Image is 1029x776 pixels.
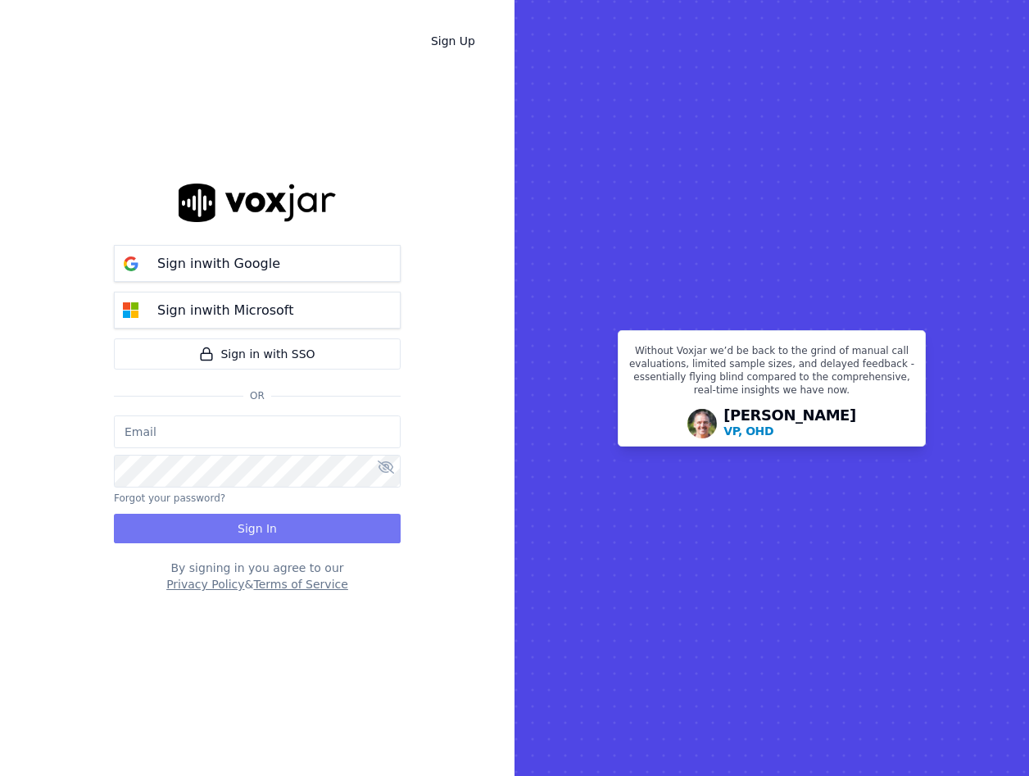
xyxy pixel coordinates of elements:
[628,344,915,403] p: Without Voxjar we’d be back to the grind of manual call evaluations, limited sample sizes, and de...
[723,423,773,439] p: VP, OHD
[243,389,271,402] span: Or
[157,254,280,274] p: Sign in with Google
[157,301,293,320] p: Sign in with Microsoft
[253,576,347,592] button: Terms of Service
[418,26,488,56] a: Sign Up
[114,415,401,448] input: Email
[114,514,401,543] button: Sign In
[114,560,401,592] div: By signing in you agree to our &
[114,245,401,282] button: Sign inwith Google
[166,576,244,592] button: Privacy Policy
[115,294,147,327] img: microsoft Sign in button
[179,184,336,222] img: logo
[114,338,401,370] a: Sign in with SSO
[723,408,856,439] div: [PERSON_NAME]
[115,247,147,280] img: google Sign in button
[687,409,717,438] img: Avatar
[114,292,401,329] button: Sign inwith Microsoft
[114,492,225,505] button: Forgot your password?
